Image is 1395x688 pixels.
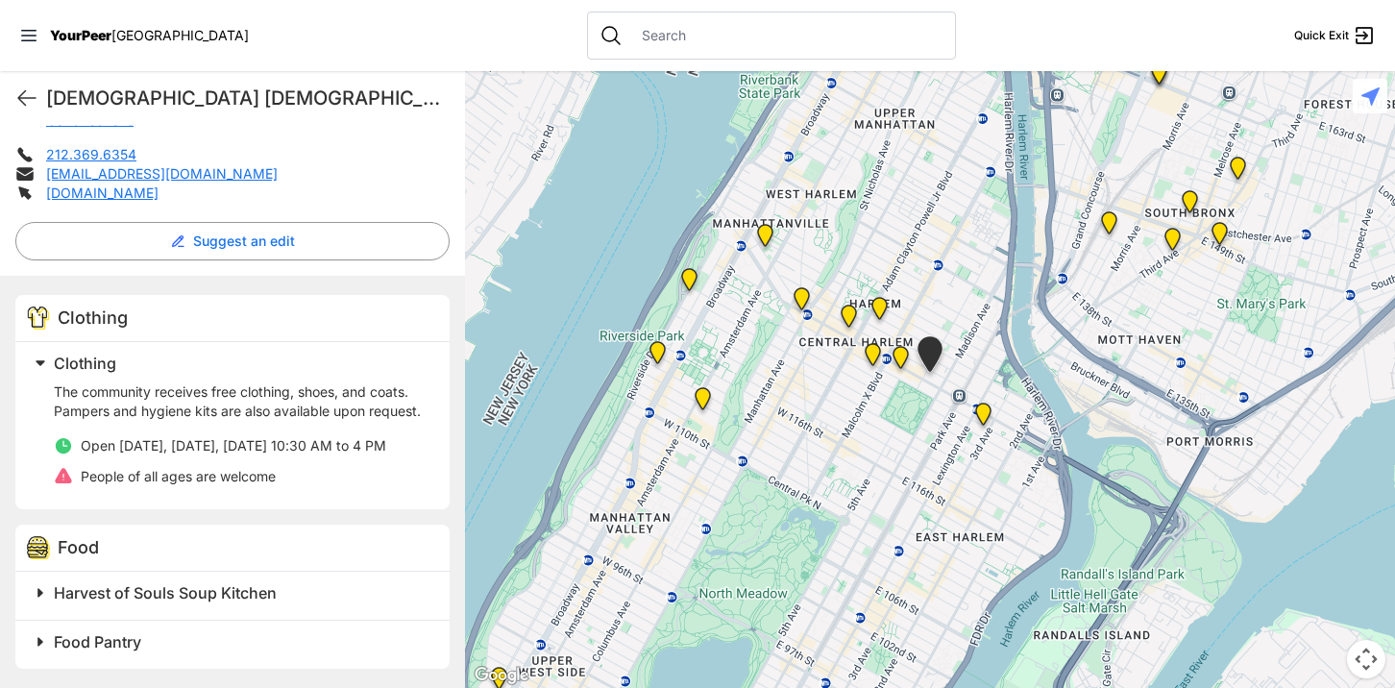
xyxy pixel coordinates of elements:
span: Suggest an edit [193,232,295,251]
a: 212.369.6354 [46,146,136,162]
span: Food [58,537,99,557]
span: Harvest of Souls Soup Kitchen [54,583,277,602]
div: Main Location [971,403,995,433]
div: The Bronx Pride Center [1208,222,1232,253]
h1: [DEMOGRAPHIC_DATA] [DEMOGRAPHIC_DATA] for All Nations [46,85,450,111]
a: Open this area in Google Maps (opens a new window) [470,663,533,688]
div: The Bronx [1178,190,1202,221]
a: [DOMAIN_NAME] [46,184,159,201]
a: Quick Exit [1294,24,1376,47]
span: Food Pantry [54,632,141,651]
span: People of all ages are welcome [81,468,276,484]
span: Open [DATE], [DATE], [DATE] 10:30 AM to 4 PM [81,437,386,454]
button: Map camera controls [1347,640,1385,678]
img: Google [470,663,533,688]
div: Bronx Youth Center (BYC) [1226,157,1250,187]
a: [EMAIL_ADDRESS][DOMAIN_NAME] [46,165,278,182]
div: Uptown/Harlem DYCD Youth Drop-in Center [837,305,861,335]
span: [GEOGRAPHIC_DATA] [111,27,249,43]
div: Manhattan [677,268,701,299]
button: Suggest an edit [15,222,450,260]
span: YourPeer [50,27,111,43]
div: The PILLARS – Holistic Recovery Support [790,287,814,318]
div: East Harlem [914,336,946,380]
p: The community receives free clothing, shoes, and coats. Pampers and hygiene kits are also availab... [54,382,427,421]
div: Manhattan [868,297,892,328]
div: The Cathedral Church of St. John the Divine [691,387,715,418]
input: Search [630,26,943,45]
div: Harm Reduction Center [1097,211,1121,242]
span: Quick Exit [1294,28,1349,43]
a: YourPeer[GEOGRAPHIC_DATA] [50,30,249,41]
span: Clothing [54,354,116,373]
div: Ford Hall [646,341,670,372]
div: South Bronx NeON Works [1147,61,1171,92]
span: Clothing [58,307,128,328]
div: Manhattan [889,346,913,377]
